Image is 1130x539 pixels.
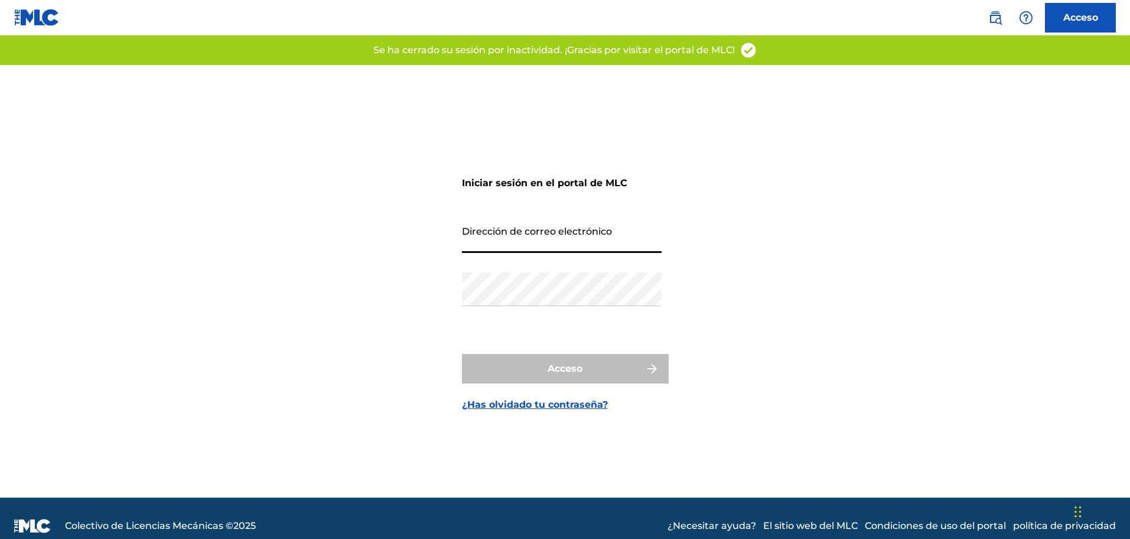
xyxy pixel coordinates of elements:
a: ¿Has olvidado tu contraseña? [462,398,608,412]
font: Se ha cerrado su sesión por inactividad. ¡Gracias por visitar el portal de MLC! [373,44,735,56]
img: buscar [988,11,1002,25]
div: Widget de chat [1071,482,1130,539]
font: Iniciar sesión en el portal de MLC [462,177,627,189]
a: ¿Necesitar ayuda? [667,519,756,533]
a: Búsqueda pública [984,6,1007,30]
div: Ayuda [1014,6,1038,30]
font: ¿Necesitar ayuda? [667,520,756,531]
a: El sitio web del MLC [763,519,858,533]
font: Acceso [1063,12,1098,23]
font: El sitio web del MLC [763,520,858,531]
img: logo [14,519,51,533]
div: Arrastrar [1074,494,1082,530]
a: Acceso [1045,3,1116,33]
a: política de privacidad [1013,519,1116,533]
img: ayuda [1019,11,1033,25]
font: política de privacidad [1013,520,1116,531]
a: Condiciones de uso del portal [865,519,1006,533]
font: Condiciones de uso del portal [865,520,1006,531]
font: 2025 [233,520,256,531]
img: acceso [740,41,757,59]
font: ¿Has olvidado tu contraseña? [462,399,608,410]
font: Colectivo de Licencias Mecánicas © [65,520,233,531]
img: Logotipo del MLC [14,9,60,26]
iframe: Chat Widget [1071,482,1130,539]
